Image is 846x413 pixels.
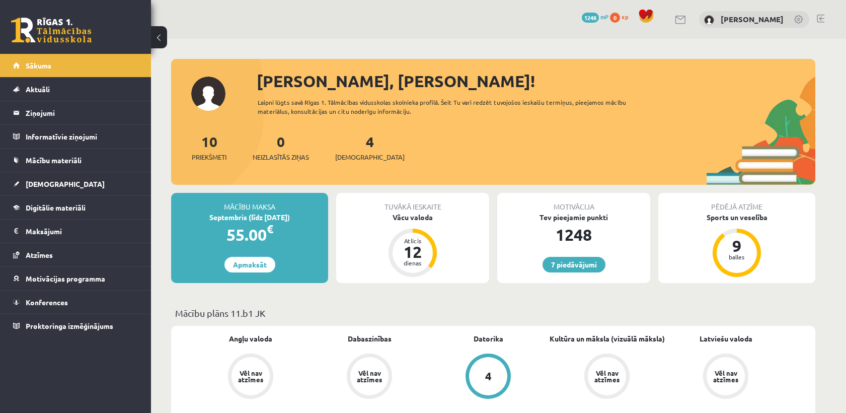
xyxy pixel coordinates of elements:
span: Priekšmeti [192,152,226,162]
span: Mācību materiāli [26,156,82,165]
a: 4[DEMOGRAPHIC_DATA] [335,132,405,162]
p: Mācību plāns 11.b1 JK [175,306,811,320]
a: Konferences [13,291,138,314]
span: Sākums [26,61,51,70]
span: Neizlasītās ziņas [253,152,309,162]
div: Tev pieejamie punkti [497,212,650,223]
a: 0Neizlasītās ziņas [253,132,309,162]
a: Digitālie materiāli [13,196,138,219]
a: Motivācijas programma [13,267,138,290]
a: Informatīvie ziņojumi [13,125,138,148]
span: € [267,222,273,236]
a: 7 piedāvājumi [543,257,605,272]
div: 9 [722,238,752,254]
span: Konferences [26,298,68,307]
a: Kultūra un māksla (vizuālā māksla) [550,333,665,344]
a: Proktoringa izmēģinājums [13,314,138,337]
span: [DEMOGRAPHIC_DATA] [335,152,405,162]
span: xp [622,13,628,21]
div: 4 [485,371,492,382]
a: Dabaszinības [348,333,392,344]
div: Vācu valoda [336,212,489,223]
span: Atzīmes [26,250,53,259]
div: 12 [398,244,428,260]
div: Sports un veselība [658,212,815,223]
span: mP [600,13,608,21]
div: Septembris (līdz [DATE]) [171,212,328,223]
div: dienas [398,260,428,266]
span: Aktuāli [26,85,50,94]
span: Motivācijas programma [26,274,105,283]
div: [PERSON_NAME], [PERSON_NAME]! [257,69,815,93]
span: 0 [610,13,620,23]
a: Sports un veselība 9 balles [658,212,815,279]
span: Digitālie materiāli [26,203,86,212]
div: Vēl nav atzīmes [712,370,740,383]
div: Atlicis [398,238,428,244]
a: Vēl nav atzīmes [191,354,310,401]
a: [DEMOGRAPHIC_DATA] [13,172,138,195]
a: [PERSON_NAME] [721,14,784,24]
a: 0 xp [610,13,633,21]
div: balles [722,254,752,260]
div: Vēl nav atzīmes [355,370,383,383]
a: Ziņojumi [13,101,138,124]
span: [DEMOGRAPHIC_DATA] [26,179,105,188]
div: 1248 [497,223,650,247]
img: Viktorija Ivanova [704,15,714,25]
div: Vēl nav atzīmes [593,370,621,383]
span: Proktoringa izmēģinājums [26,321,113,330]
a: Atzīmes [13,243,138,266]
a: Latviešu valoda [700,333,752,344]
div: Tuvākā ieskaite [336,193,489,212]
legend: Informatīvie ziņojumi [26,125,138,148]
legend: Maksājumi [26,220,138,243]
div: Pēdējā atzīme [658,193,815,212]
a: Angļu valoda [229,333,272,344]
a: Rīgas 1. Tālmācības vidusskola [11,18,92,43]
div: Laipni lūgts savā Rīgas 1. Tālmācības vidusskolas skolnieka profilā. Šeit Tu vari redzēt tuvojošo... [258,98,644,116]
a: 1248 mP [582,13,608,21]
a: Vācu valoda Atlicis 12 dienas [336,212,489,279]
a: Datorika [474,333,503,344]
a: Sākums [13,54,138,77]
a: Maksājumi [13,220,138,243]
span: 1248 [582,13,599,23]
a: 4 [429,354,548,401]
div: Mācību maksa [171,193,328,212]
a: Vēl nav atzīmes [310,354,429,401]
div: 55.00 [171,223,328,247]
div: Vēl nav atzīmes [237,370,265,383]
legend: Ziņojumi [26,101,138,124]
a: Vēl nav atzīmes [666,354,785,401]
div: Motivācija [497,193,650,212]
a: Apmaksāt [224,257,275,272]
a: 10Priekšmeti [192,132,226,162]
a: Aktuāli [13,78,138,101]
a: Mācību materiāli [13,149,138,172]
a: Vēl nav atzīmes [548,354,666,401]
